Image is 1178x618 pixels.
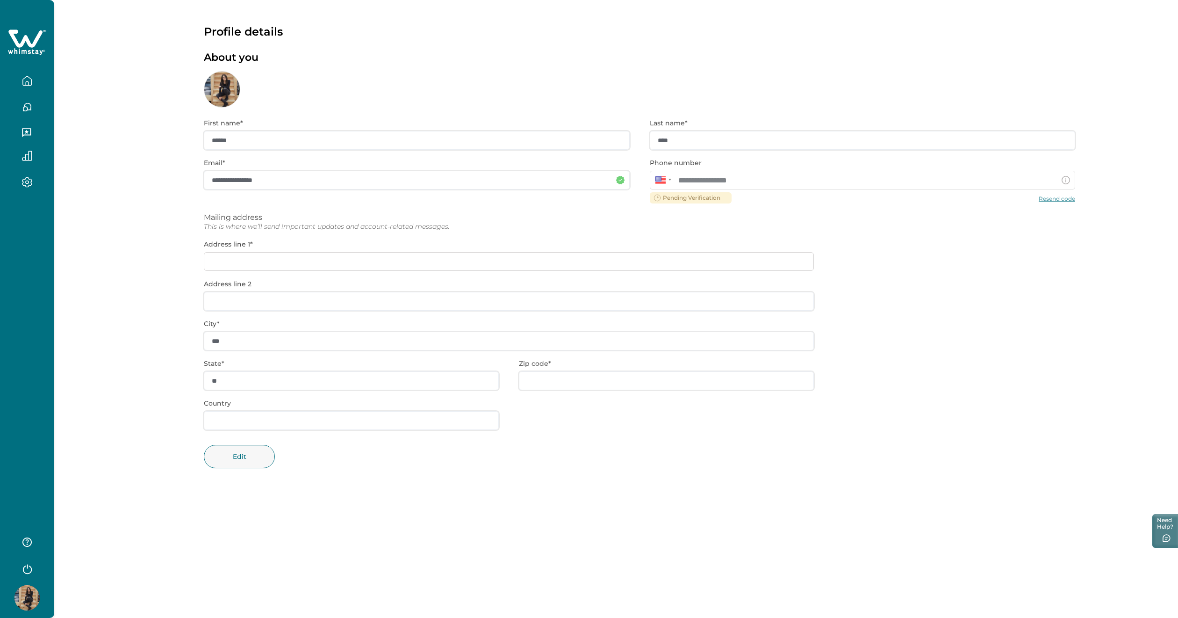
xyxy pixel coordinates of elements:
img: Whimstay Host [14,585,40,611]
div: United States: + 1 [650,171,674,189]
p: Phone number [650,159,1070,167]
button: Edit [204,445,275,468]
p: About you [204,51,259,64]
